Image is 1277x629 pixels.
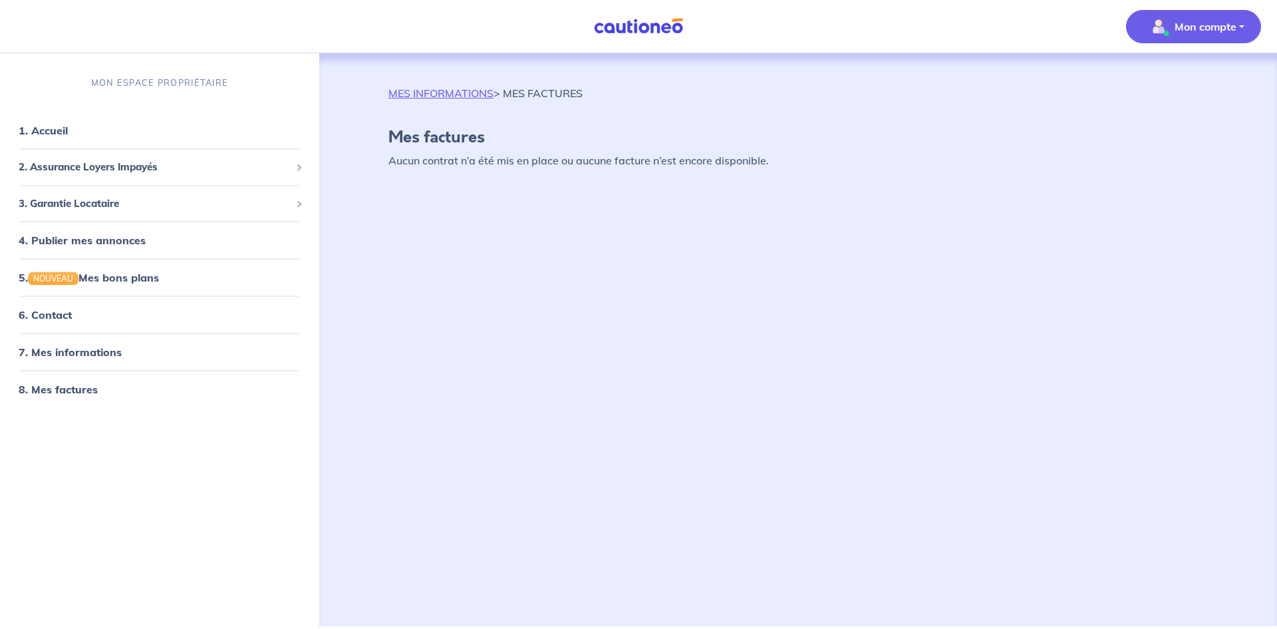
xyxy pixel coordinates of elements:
[5,339,314,365] div: 7. Mes informations
[91,77,228,89] p: MON ESPACE PROPRIÉTAIRE
[388,85,583,101] p: > MES FACTURES
[388,128,1208,147] h4: Mes factures
[5,190,314,216] div: 3. Garantie Locataire
[5,302,314,328] div: 6. Contact
[19,160,291,175] span: 2. Assurance Loyers Impayés
[388,87,494,100] a: MES INFORMATIONS
[19,383,98,396] a: 8. Mes factures
[1126,10,1261,43] button: illu_account_valid_menu.svgMon compte
[19,308,72,321] a: 6. Contact
[5,154,314,180] div: 2. Assurance Loyers Impayés
[1175,19,1236,35] p: Mon compte
[5,264,314,291] div: 5.NOUVEAUMes bons plans
[19,124,68,137] a: 1. Accueil
[388,152,1208,168] p: Aucun contrat n’a été mis en place ou aucune facture n’est encore disponible.
[5,376,314,403] div: 8. Mes factures
[1148,16,1169,37] img: illu_account_valid_menu.svg
[19,271,159,284] a: 5.NOUVEAUMes bons plans
[5,227,314,254] div: 4. Publier mes annonces
[589,18,688,35] img: Cautioneo
[19,196,291,211] span: 3. Garantie Locataire
[19,345,122,359] a: 7. Mes informations
[19,234,146,247] a: 4. Publier mes annonces
[5,117,314,144] div: 1. Accueil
